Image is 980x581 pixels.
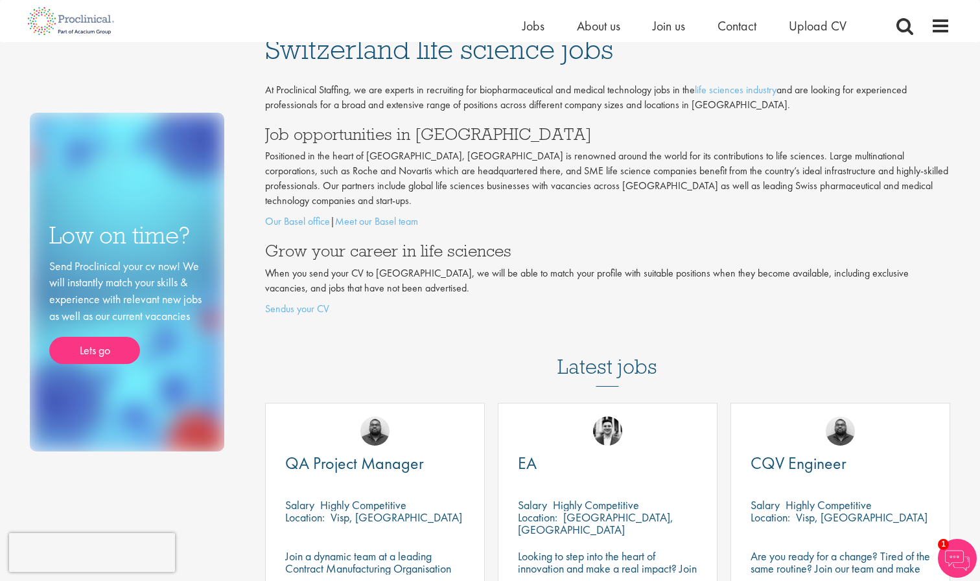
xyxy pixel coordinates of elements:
[826,416,855,446] img: Ashley Bennett
[285,510,325,525] span: Location:
[9,533,175,572] iframe: reCAPTCHA
[49,258,205,365] div: Send Proclinical your cv now! We will instantly match your skills & experience with relevant new ...
[335,214,418,228] a: Meet our Basel team
[265,214,330,228] a: Our Basel office
[751,455,930,472] a: CQV Engineer
[360,416,390,446] img: Ashley Bennett
[553,497,639,512] p: Highly Competitive
[265,83,951,113] p: At Proclinical Staffing, we are experts in recruiting for biopharmaceutical and medical technolog...
[518,455,697,472] a: EA
[285,497,314,512] span: Salary
[265,126,951,142] h3: Job opportunities in [GEOGRAPHIC_DATA]
[938,539,949,550] span: 1
[49,223,205,248] h3: Low on time?
[751,452,846,474] span: CQV Engineer
[265,266,951,296] p: When you send your CV to [GEOGRAPHIC_DATA], we will be able to match your profile with suitable p...
[285,455,465,472] a: QA Project Manager
[49,337,140,364] a: Lets go
[518,510,673,537] p: [GEOGRAPHIC_DATA], [GEOGRAPHIC_DATA]
[518,510,557,525] span: Location:
[320,497,406,512] p: Highly Competitive
[653,17,685,34] a: Join us
[717,17,756,34] a: Contact
[695,83,776,97] a: life sciences industry
[522,17,544,34] a: Jobs
[751,510,790,525] span: Location:
[285,452,424,474] span: QA Project Manager
[593,416,622,446] img: Edward Little
[518,497,547,512] span: Salary
[751,497,780,512] span: Salary
[557,323,657,387] h3: Latest jobs
[265,242,951,259] h3: Grow your career in life sciences
[265,32,613,67] span: Switzerland life science jobs
[786,497,872,512] p: Highly Competitive
[265,214,951,229] p: |
[331,510,462,525] p: Visp, [GEOGRAPHIC_DATA]
[789,17,846,34] a: Upload CV
[265,302,329,315] a: Sendus your CV
[265,149,951,208] p: Positioned in the heart of [GEOGRAPHIC_DATA], [GEOGRAPHIC_DATA] is renowned around the world for ...
[938,539,977,578] img: Chatbot
[577,17,620,34] a: About us
[796,510,927,525] p: Visp, [GEOGRAPHIC_DATA]
[518,452,537,474] span: EA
